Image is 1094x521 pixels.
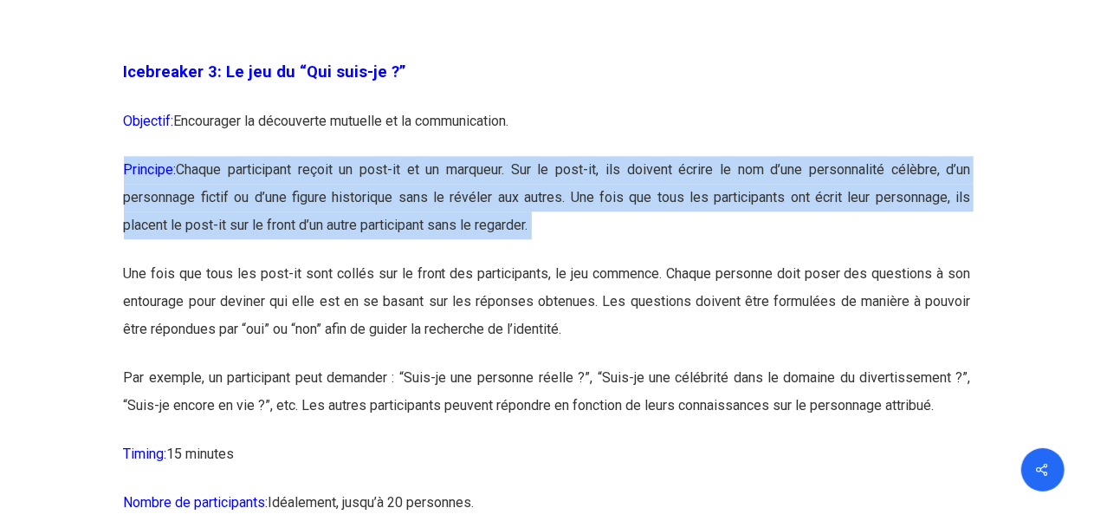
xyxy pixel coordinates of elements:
p: Une fois que tous les post-it sont collés sur le front des participants, le jeu commence. Chaque ... [124,260,971,364]
p: Par exemple, un participant peut demander : “Suis-je une personne réelle ?”, “Suis-je une célébri... [124,364,971,440]
span: Icebreaker 3: Le jeu du “Qui suis-je ?” [124,62,407,81]
span: Nombre de participants: [124,494,269,511]
p: Chaque participant reçoit un post-it et un marqueur. Sur le post-it, ils doivent écrire le nom d’... [124,156,971,260]
p: Encourager la découverte mutuelle et la communication. [124,107,971,156]
span: Objectif: [124,113,174,129]
span: Timing: [124,446,167,462]
span: Principe: [124,161,177,178]
p: 15 minutes [124,440,971,489]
